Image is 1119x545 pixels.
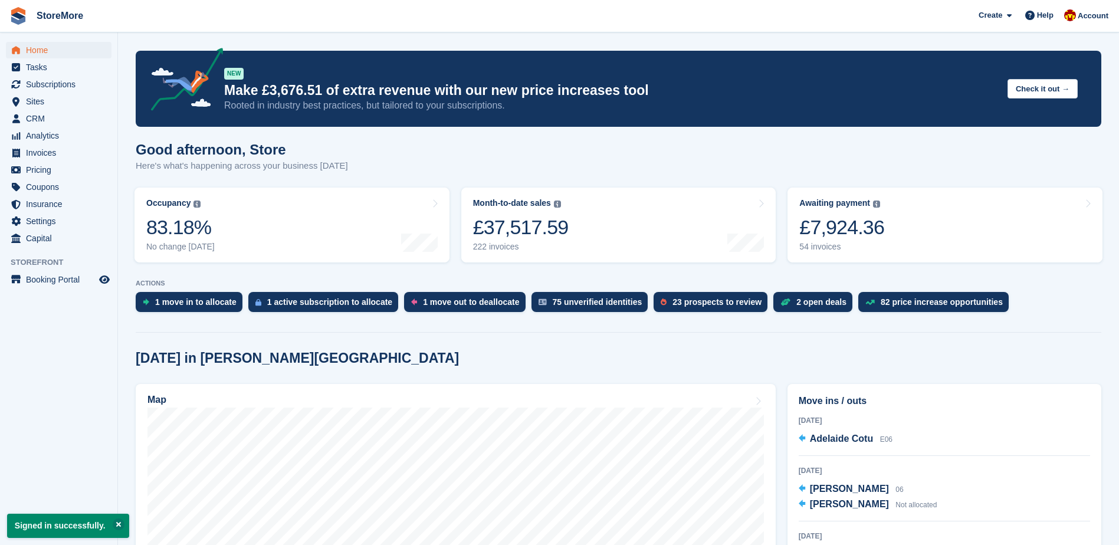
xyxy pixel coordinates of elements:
[799,497,937,513] a: [PERSON_NAME] Not allocated
[143,298,149,306] img: move_ins_to_allocate_icon-fdf77a2bb77ea45bf5b3d319d69a93e2d87916cf1d5bf7949dd705db3b84f3ca.svg
[248,292,404,318] a: 1 active subscription to allocate
[895,501,937,509] span: Not allocated
[11,257,117,268] span: Storefront
[6,196,111,212] a: menu
[553,297,642,307] div: 75 unverified identities
[799,198,870,208] div: Awaiting payment
[136,280,1101,287] p: ACTIONS
[461,188,776,262] a: Month-to-date sales £37,517.59 222 invoices
[6,213,111,229] a: menu
[473,198,551,208] div: Month-to-date sales
[773,292,858,318] a: 2 open deals
[661,298,667,306] img: prospect-51fa495bee0391a8d652442698ab0144808aea92771e9ea1ae160a38d050c398.svg
[799,215,884,239] div: £7,924.36
[531,292,654,318] a: 75 unverified identities
[26,59,97,75] span: Tasks
[473,215,569,239] div: £37,517.59
[799,242,884,252] div: 54 invoices
[136,350,459,366] h2: [DATE] in [PERSON_NAME][GEOGRAPHIC_DATA]
[654,292,773,318] a: 23 prospects to review
[26,93,97,110] span: Sites
[423,297,519,307] div: 1 move out to deallocate
[7,514,129,538] p: Signed in successfully.
[1078,10,1108,22] span: Account
[146,198,191,208] div: Occupancy
[6,230,111,247] a: menu
[26,110,97,127] span: CRM
[147,395,166,405] h2: Map
[979,9,1002,21] span: Create
[97,272,111,287] a: Preview store
[873,201,880,208] img: icon-info-grey-7440780725fd019a000dd9b08b2336e03edf1995a4989e88bcd33f0948082b44.svg
[26,230,97,247] span: Capital
[880,435,892,444] span: E06
[26,127,97,144] span: Analytics
[810,499,889,509] span: [PERSON_NAME]
[554,201,561,208] img: icon-info-grey-7440780725fd019a000dd9b08b2336e03edf1995a4989e88bcd33f0948082b44.svg
[32,6,88,25] a: StoreMore
[26,213,97,229] span: Settings
[672,297,762,307] div: 23 prospects to review
[799,482,904,497] a: [PERSON_NAME] 06
[881,297,1003,307] div: 82 price increase opportunities
[787,188,1102,262] a: Awaiting payment £7,924.36 54 invoices
[799,531,1090,541] div: [DATE]
[26,145,97,161] span: Invoices
[1037,9,1054,21] span: Help
[1008,79,1078,99] button: Check it out →
[858,292,1015,318] a: 82 price increase opportunities
[473,242,569,252] div: 222 invoices
[404,292,531,318] a: 1 move out to deallocate
[26,179,97,195] span: Coupons
[26,162,97,178] span: Pricing
[224,99,998,112] p: Rooted in industry best practices, but tailored to your subscriptions.
[26,76,97,93] span: Subscriptions
[865,300,875,305] img: price_increase_opportunities-93ffe204e8149a01c8c9dc8f82e8f89637d9d84a8eef4429ea346261dce0b2c0.svg
[224,68,244,80] div: NEW
[146,242,215,252] div: No change [DATE]
[224,82,998,99] p: Make £3,676.51 of extra revenue with our new price increases tool
[6,162,111,178] a: menu
[6,42,111,58] a: menu
[6,179,111,195] a: menu
[267,297,392,307] div: 1 active subscription to allocate
[780,298,790,306] img: deal-1b604bf984904fb50ccaf53a9ad4b4a5d6e5aea283cecdc64d6e3604feb123c2.svg
[411,298,417,306] img: move_outs_to_deallocate_icon-f764333ba52eb49d3ac5e1228854f67142a1ed5810a6f6cc68b1a99e826820c5.svg
[6,59,111,75] a: menu
[6,127,111,144] a: menu
[539,298,547,306] img: verify_identity-adf6edd0f0f0b5bbfe63781bf79b02c33cf7c696d77639b501bdc392416b5a36.svg
[155,297,237,307] div: 1 move in to allocate
[1064,9,1076,21] img: Store More Team
[26,42,97,58] span: Home
[6,145,111,161] a: menu
[134,188,449,262] a: Occupancy 83.18% No change [DATE]
[255,298,261,306] img: active_subscription_to_allocate_icon-d502201f5373d7db506a760aba3b589e785aa758c864c3986d89f69b8ff3...
[799,465,1090,476] div: [DATE]
[799,432,892,447] a: Adelaide Cotu E06
[6,93,111,110] a: menu
[6,271,111,288] a: menu
[136,159,348,173] p: Here's what's happening across your business [DATE]
[141,48,224,115] img: price-adjustments-announcement-icon-8257ccfd72463d97f412b2fc003d46551f7dbcb40ab6d574587a9cd5c0d94...
[193,201,201,208] img: icon-info-grey-7440780725fd019a000dd9b08b2336e03edf1995a4989e88bcd33f0948082b44.svg
[146,215,215,239] div: 83.18%
[799,394,1090,408] h2: Move ins / outs
[895,485,903,494] span: 06
[136,292,248,318] a: 1 move in to allocate
[6,110,111,127] a: menu
[810,484,889,494] span: [PERSON_NAME]
[799,415,1090,426] div: [DATE]
[810,434,874,444] span: Adelaide Cotu
[26,196,97,212] span: Insurance
[6,76,111,93] a: menu
[136,142,348,157] h1: Good afternoon, Store
[796,297,846,307] div: 2 open deals
[26,271,97,288] span: Booking Portal
[9,7,27,25] img: stora-icon-8386f47178a22dfd0bd8f6a31ec36ba5ce8667c1dd55bd0f319d3a0aa187defe.svg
